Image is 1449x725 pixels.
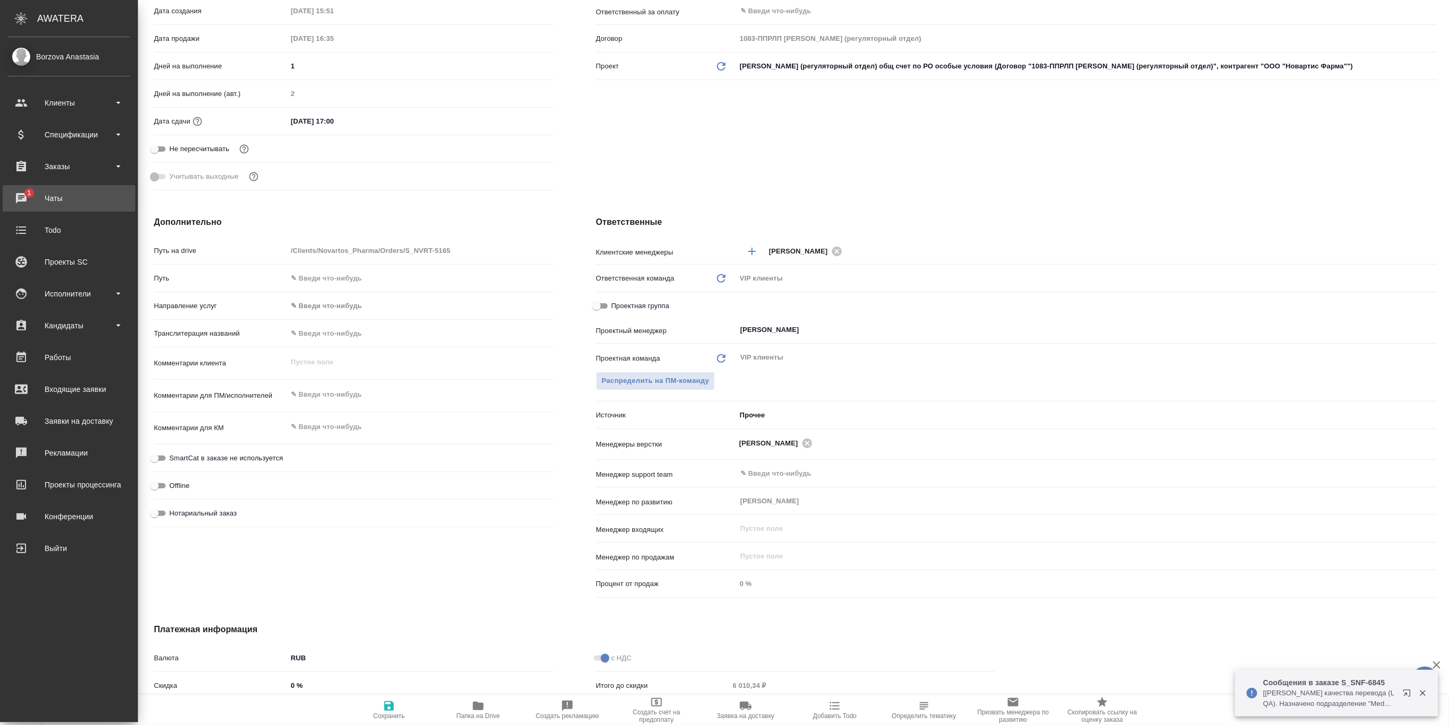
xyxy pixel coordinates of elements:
p: Источник [596,410,736,421]
p: Дата продажи [154,33,287,44]
input: ✎ Введи что-нибудь [287,270,554,286]
button: Определить тематику [879,695,969,725]
span: В заказе уже есть ответственный ПМ или ПМ группа [596,372,715,390]
div: Todo [8,222,130,238]
div: Кандидаты [8,318,130,334]
h4: Ответственные [596,216,1437,229]
input: Пустое поле [739,522,1412,535]
p: Комментарии для ПМ/исполнителей [154,390,287,401]
span: Заявка на доставку [717,712,774,720]
input: ✎ Введи что-нибудь [739,5,1399,18]
button: Open [1431,442,1434,444]
p: Менеджер support team [596,469,736,480]
div: [PERSON_NAME] [769,244,846,258]
p: Ответственный за оплату [596,7,736,18]
button: Open [1431,10,1434,12]
p: Дней на выполнение (авт.) [154,89,287,99]
div: Проекты процессинга [8,477,130,493]
p: Направление услуг [154,301,287,311]
span: Добавить Todo [813,712,857,720]
button: Добавить Todo [790,695,879,725]
span: Нотариальный заказ [169,508,237,519]
p: Путь на drive [154,246,287,256]
button: Распределить на ПМ-команду [596,372,715,390]
div: Рекламации [8,445,130,461]
p: Процент от продаж [596,579,736,589]
span: Создать счет на предоплату [618,709,695,723]
input: ✎ Введи что-нибудь [287,113,380,129]
div: Конференции [8,509,130,525]
a: Выйти [3,535,135,562]
p: [[PERSON_NAME] качества перевода (LQA). Назначено подразделение "MedQA" [1263,688,1396,709]
div: Спецификации [8,127,130,143]
p: Дата сдачи [154,116,191,127]
h4: Платежная информация [154,623,995,636]
span: Проектная группа [611,301,669,311]
button: Создать рекламацию [523,695,612,725]
p: Путь [154,273,287,284]
p: Проектный менеджер [596,326,736,336]
button: Папка на Drive [434,695,523,725]
button: 🙏 [1412,667,1438,693]
p: Транслитерация названий [154,328,287,339]
div: Проекты SC [8,254,130,270]
input: Пустое поле [736,31,1437,46]
a: Конференции [3,503,135,530]
span: Сохранить [373,712,405,720]
a: Todo [3,217,135,243]
span: SmartCat в заказе не используется [169,453,283,464]
p: Комментарии для КМ [154,423,287,433]
p: Итого до скидки [596,680,729,691]
span: с НДС [611,653,632,663]
p: Договор [596,33,736,44]
button: Добавить менеджера [739,239,765,264]
p: Сообщения в заказе S_SNF-6845 [1263,677,1396,688]
div: Прочее [736,406,1437,424]
p: Дата создания [154,6,287,16]
input: Пустое поле [729,678,996,693]
p: Дней на выполнение [154,61,287,72]
span: [PERSON_NAME] [739,438,805,449]
span: Не пересчитывать [169,144,229,154]
input: ✎ Введи что-нибудь [739,467,1399,480]
div: [PERSON_NAME] [739,436,816,450]
div: AWATERA [37,8,138,29]
div: Исполнители [8,286,130,302]
button: Open [1431,250,1434,252]
a: Заявки на доставку [3,408,135,434]
a: Проекты процессинга [3,471,135,498]
div: Работы [8,350,130,365]
a: Входящие заявки [3,376,135,403]
button: Закрыть [1412,688,1434,698]
a: Проекты SC [3,249,135,275]
span: Скопировать ссылку на оценку заказа [1064,709,1141,723]
button: Призвать менеджера по развитию [969,695,1058,725]
button: Заявка на доставку [701,695,790,725]
input: Пустое поле [287,86,554,101]
div: Borzova Anastasia [8,51,130,63]
button: Открыть в новой вкладке [1396,683,1422,708]
input: ✎ Введи что-нибудь [287,326,554,341]
h4: Дополнительно [154,216,554,229]
p: Менеджеры верстки [596,439,736,450]
div: Выйти [8,540,130,556]
div: Чаты [8,190,130,206]
button: Скопировать ссылку на оценку заказа [1058,695,1147,725]
a: Работы [3,344,135,371]
button: Включи, если не хочешь, чтобы указанная дата сдачи изменилась после переставления заказа в 'Подтв... [237,142,251,156]
span: Распределить на ПМ-команду [602,375,710,387]
input: ✎ Введи что-нибудь [287,58,554,74]
div: Заказы [8,159,130,174]
span: Offline [169,481,189,491]
p: Клиентские менеджеры [596,247,736,258]
div: ✎ Введи что-нибудь [291,301,541,311]
p: Проектная команда [596,353,660,364]
p: Менеджер по развитию [596,497,736,508]
div: Входящие заявки [8,381,130,397]
button: Open [1431,329,1434,331]
span: Определить тематику [892,712,956,720]
input: Пустое поле [287,3,380,19]
button: Если добавить услуги и заполнить их объемом, то дата рассчитается автоматически [191,115,204,128]
p: Проект [596,61,619,72]
p: Комментарии клиента [154,358,287,369]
